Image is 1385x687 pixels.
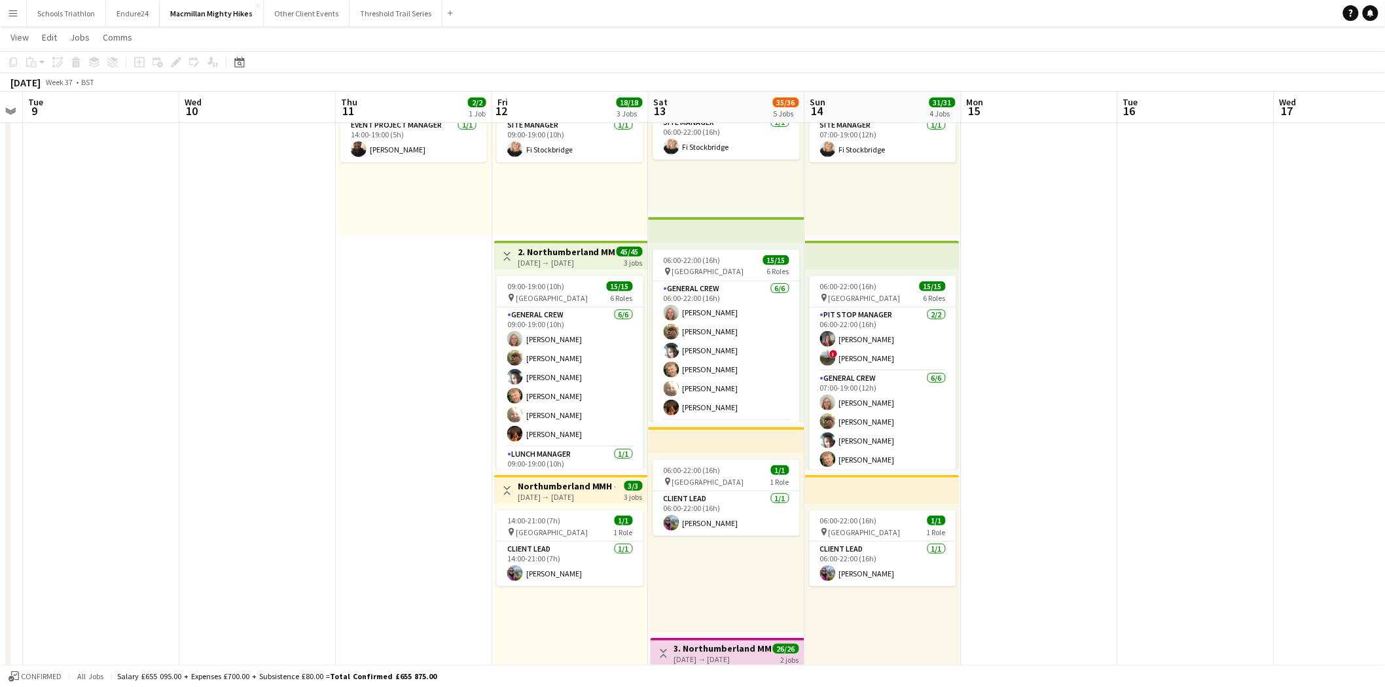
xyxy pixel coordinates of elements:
[653,491,800,536] app-card-role: Client Lead1/106:00-22:00 (16h)[PERSON_NAME]
[672,477,744,487] span: [GEOGRAPHIC_DATA]
[664,465,721,475] span: 06:00-22:00 (16h)
[810,96,826,108] span: Sun
[617,109,642,118] div: 3 Jobs
[497,276,643,470] app-job-card: 09:00-19:00 (10h)15/15 [GEOGRAPHIC_DATA]6 RolesGeneral Crew6/609:00-19:00 (10h)[PERSON_NAME][PERS...
[497,510,643,586] app-job-card: 14:00-21:00 (7h)1/1 [GEOGRAPHIC_DATA]1 RoleClient Lead1/114:00-21:00 (7h)[PERSON_NAME]
[75,671,106,681] span: All jobs
[330,671,437,681] span: Total Confirmed £655 875.00
[624,491,643,502] div: 3 jobs
[653,460,800,536] app-job-card: 06:00-22:00 (16h)1/1 [GEOGRAPHIC_DATA]1 RoleClient Lead1/106:00-22:00 (16h)[PERSON_NAME]
[810,510,956,586] app-job-card: 06:00-22:00 (16h)1/1 [GEOGRAPHIC_DATA]1 RoleClient Lead1/106:00-22:00 (16h)[PERSON_NAME]
[340,118,487,162] app-card-role: Event Project Manager1/114:00-19:00 (5h)[PERSON_NAME]
[5,29,34,46] a: View
[497,96,508,108] span: Fri
[653,250,800,444] app-job-card: 06:00-22:00 (16h)15/15 [GEOGRAPHIC_DATA]6 RolesGeneral Crew6/606:00-22:00 (16h)[PERSON_NAME][PERS...
[27,1,106,26] button: Schools Triathlon
[614,527,633,537] span: 1 Role
[781,654,799,665] div: 2 jobs
[767,266,789,276] span: 6 Roles
[652,103,668,118] span: 13
[497,447,643,491] app-card-role: Lunch Manager1/109:00-19:00 (10h)
[810,371,956,510] app-card-role: General Crew6/607:00-19:00 (12h)[PERSON_NAME][PERSON_NAME][PERSON_NAME][PERSON_NAME]
[808,103,826,118] span: 14
[516,293,588,303] span: [GEOGRAPHIC_DATA]
[339,103,357,118] span: 11
[924,293,946,303] span: 6 Roles
[26,103,43,118] span: 9
[611,293,633,303] span: 6 Roles
[518,258,615,268] div: [DATE] → [DATE]
[495,103,508,118] span: 12
[615,516,633,525] span: 1/1
[117,671,437,681] div: Salary £655 095.00 + Expenses £700.00 + Subsistence £80.00 =
[65,29,95,46] a: Jobs
[70,31,90,43] span: Jobs
[183,103,202,118] span: 10
[37,29,62,46] a: Edit
[927,527,946,537] span: 1 Role
[607,281,633,291] span: 15/15
[518,480,615,492] h3: Northumberland MMH - 3 day role
[21,672,62,681] span: Confirmed
[624,481,643,491] span: 3/3
[967,96,984,108] span: Mon
[674,654,772,664] div: [DATE] → [DATE]
[617,247,643,256] span: 45/45
[820,516,877,525] span: 06:00-22:00 (16h)
[81,77,94,87] div: BST
[264,1,350,26] button: Other Client Events
[1121,103,1138,118] span: 16
[617,97,643,107] span: 18/18
[770,477,789,487] span: 1 Role
[1280,96,1297,108] span: Wed
[106,1,160,26] button: Endure24
[654,96,668,108] span: Sat
[42,31,57,43] span: Edit
[28,96,43,108] span: Tue
[497,542,643,586] app-card-role: Client Lead1/114:00-21:00 (7h)[PERSON_NAME]
[674,643,772,654] h3: 3. Northumberland MMH- 2 day role
[7,669,63,684] button: Confirmed
[497,308,643,447] app-card-role: General Crew6/609:00-19:00 (10h)[PERSON_NAME][PERSON_NAME][PERSON_NAME][PERSON_NAME][PERSON_NAME]...
[927,516,946,525] span: 1/1
[160,1,264,26] button: Macmillan Mighty Hikes
[810,308,956,371] app-card-role: Pit Stop Manager2/206:00-22:00 (16h)[PERSON_NAME]![PERSON_NAME]
[624,256,643,268] div: 3 jobs
[185,96,202,108] span: Wed
[829,293,901,303] span: [GEOGRAPHIC_DATA]
[497,118,643,162] app-card-role: Site Manager1/109:00-19:00 (10h)Fi Stockbridge
[10,31,29,43] span: View
[10,76,41,89] div: [DATE]
[1123,96,1138,108] span: Tue
[516,527,588,537] span: [GEOGRAPHIC_DATA]
[468,97,486,107] span: 2/2
[341,96,357,108] span: Thu
[653,115,800,160] app-card-role: Site Manager1/106:00-22:00 (16h)Fi Stockbridge
[771,465,789,475] span: 1/1
[930,109,955,118] div: 4 Jobs
[810,276,956,470] app-job-card: 06:00-22:00 (16h)15/15 [GEOGRAPHIC_DATA]6 RolesPit Stop Manager2/206:00-22:00 (16h)[PERSON_NAME]!...
[810,542,956,586] app-card-role: Client Lead1/106:00-22:00 (16h)[PERSON_NAME]
[965,103,984,118] span: 15
[518,492,615,502] div: [DATE] → [DATE]
[774,109,799,118] div: 5 Jobs
[469,109,486,118] div: 1 Job
[929,97,956,107] span: 31/31
[43,77,76,87] span: Week 37
[664,255,721,265] span: 06:00-22:00 (16h)
[820,281,877,291] span: 06:00-22:00 (16h)
[1278,103,1297,118] span: 17
[810,118,956,162] app-card-role: Site Manager1/107:00-19:00 (12h)Fi Stockbridge
[829,527,901,537] span: [GEOGRAPHIC_DATA]
[672,266,744,276] span: [GEOGRAPHIC_DATA]
[773,97,799,107] span: 35/36
[518,246,615,258] h3: 2. Northumberland MMH- 3 day role
[830,350,838,358] span: !
[350,1,442,26] button: Threshold Trail Series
